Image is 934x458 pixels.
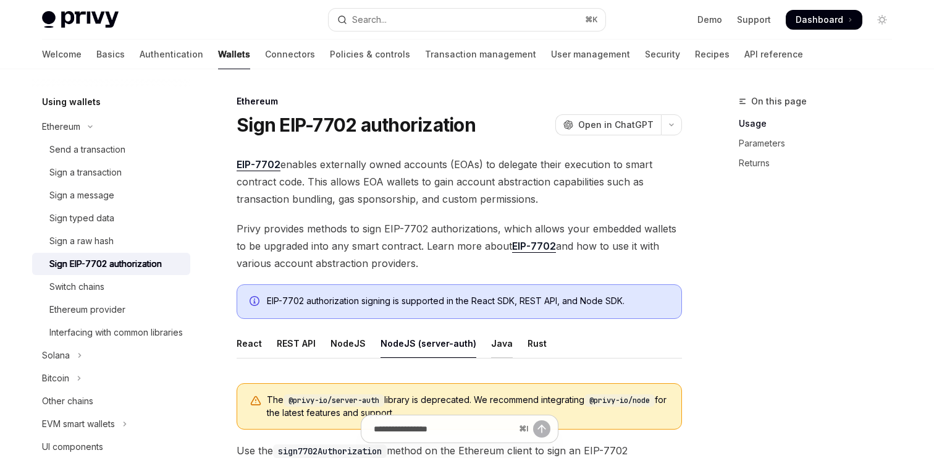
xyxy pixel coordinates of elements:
[265,40,315,69] a: Connectors
[42,95,101,109] h5: Using wallets
[695,40,730,69] a: Recipes
[796,14,843,26] span: Dashboard
[49,211,114,226] div: Sign typed data
[528,329,547,358] div: Rust
[739,153,902,173] a: Returns
[49,325,183,340] div: Interfacing with common libraries
[32,344,190,367] button: Toggle Solana section
[584,394,655,407] code: @privy-io/node
[42,371,69,386] div: Bitcoin
[739,114,902,134] a: Usage
[49,165,122,180] div: Sign a transaction
[140,40,203,69] a: Authentication
[218,40,250,69] a: Wallets
[42,439,103,454] div: UI components
[374,415,514,443] input: Ask a question...
[32,253,190,275] a: Sign EIP-7702 authorization
[237,220,682,272] span: Privy provides methods to sign EIP-7702 authorizations, which allows your embedded wallets to be ...
[512,240,556,253] a: EIP-7702
[551,40,630,69] a: User management
[739,134,902,153] a: Parameters
[277,329,316,358] div: REST API
[330,329,366,358] div: NodeJS
[751,94,807,109] span: On this page
[49,142,125,157] div: Send a transaction
[737,14,771,26] a: Support
[32,413,190,435] button: Toggle EVM smart wallets section
[284,394,384,407] code: @privy-io/server-auth
[237,156,682,208] span: enables externally owned accounts (EOAs) to delegate their execution to smart contract code. This...
[237,114,476,136] h1: Sign EIP-7702 authorization
[42,417,115,431] div: EVM smart wallets
[49,302,125,317] div: Ethereum provider
[744,40,803,69] a: API reference
[32,321,190,344] a: Interfacing with common libraries
[32,138,190,161] a: Send a transaction
[49,234,114,248] div: Sign a raw hash
[42,348,70,363] div: Solana
[250,395,262,407] svg: Warning
[491,329,513,358] div: Java
[786,10,862,30] a: Dashboard
[872,10,892,30] button: Toggle dark mode
[329,9,605,31] button: Open search
[49,257,162,271] div: Sign EIP-7702 authorization
[32,230,190,252] a: Sign a raw hash
[32,184,190,206] a: Sign a message
[555,114,661,135] button: Open in ChatGPT
[381,329,476,358] div: NodeJS (server-auth)
[42,119,80,134] div: Ethereum
[267,295,669,308] div: EIP-7702 authorization signing is supported in the React SDK, REST API, and Node SDK.
[237,95,682,108] div: Ethereum
[32,276,190,298] a: Switch chains
[645,40,680,69] a: Security
[585,15,598,25] span: ⌘ K
[237,329,262,358] div: React
[32,390,190,412] a: Other chains
[578,119,654,131] span: Open in ChatGPT
[697,14,722,26] a: Demo
[42,11,119,28] img: light logo
[32,207,190,229] a: Sign typed data
[32,436,190,458] a: UI components
[32,299,190,321] a: Ethereum provider
[32,161,190,184] a: Sign a transaction
[237,158,280,171] a: EIP-7702
[49,279,104,294] div: Switch chains
[32,116,190,138] button: Toggle Ethereum section
[32,367,190,389] button: Toggle Bitcoin section
[42,40,82,69] a: Welcome
[533,420,550,438] button: Send message
[352,12,387,27] div: Search...
[96,40,125,69] a: Basics
[42,394,93,409] div: Other chains
[49,188,114,203] div: Sign a message
[267,394,669,419] span: The library is deprecated. We recommend integrating for the latest features and support.
[425,40,536,69] a: Transaction management
[330,40,410,69] a: Policies & controls
[250,296,262,308] svg: Info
